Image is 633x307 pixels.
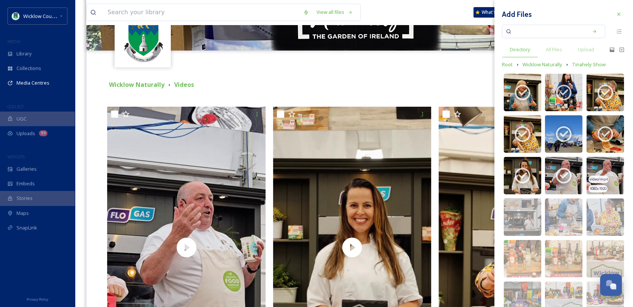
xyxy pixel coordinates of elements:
[7,104,24,109] span: COLLECT
[587,198,624,236] img: a3c27c76-bed1-4076-8f69-f66d8d020496.jpg
[12,12,19,20] img: download%20(9).png
[7,39,21,44] span: MEDIA
[16,79,49,86] span: Media Centres
[16,180,35,187] span: Embeds
[587,74,624,111] img: 0be58562-939a-44c3-8d03-9f83843ee089.jpg
[16,115,27,122] span: UGC
[16,165,37,173] span: Galleries
[39,130,48,136] div: 99
[313,5,357,19] a: View all files
[545,115,582,153] img: 0135ddc6-4b25-4ca6-b3ac-2b8ad7a0d2cd.jpg
[578,46,594,53] span: Upload
[546,46,562,53] span: All Files
[502,9,532,20] h3: Add Files
[504,198,541,236] img: 45a2d7eb-45ea-429c-9714-1d430bde9f25.jpg
[545,157,582,194] img: 8d4dda2e-d5fd-481f-b467-0ba8670d9016.jpg
[587,157,624,194] img: 0b6027c9-2817-4cfd-9e4f-ce5c838561a5.jpg
[504,240,541,277] img: 42f75e18-de77-43d5-a778-dd5ef814ea66.jpg
[590,186,606,191] span: 1080 x 1920
[510,46,530,53] span: Directory
[109,80,164,89] strong: Wicklow Naturally
[7,154,25,159] span: WIDGETS
[587,240,624,277] img: b0e02761-dd8b-4c73-a2da-45dc105cbe7f.jpg
[590,177,608,182] span: video/mp4
[473,7,511,18] a: What's New
[16,195,33,202] span: Stories
[600,274,622,296] button: Open Chat
[504,115,541,153] img: 3a565cde-dd2a-4566-a582-5d33c9f08004.jpg
[16,130,35,137] span: Uploads
[504,74,541,111] img: 95b5c69a-8623-4ce9-94c1-7e2572d16764.jpg
[523,61,562,68] span: Wicklow Naturally
[504,157,541,194] img: 42960573-915c-431c-81aa-10805fd20ca7.jpg
[104,4,299,21] input: Search your library
[16,224,37,231] span: SnapLink
[502,61,513,68] span: Root
[545,198,582,236] img: f62da4cf-72bf-449a-8e99-8a4bfcfd2f77.jpg
[23,12,76,19] span: Wicklow County Council
[27,297,48,302] span: Privacy Policy
[174,80,194,89] strong: Videos
[16,50,31,57] span: Library
[116,12,170,66] img: download%20(9).png
[16,65,41,72] span: Collections
[27,294,48,303] a: Privacy Policy
[545,240,582,277] img: 4962eef0-acfa-49e1-85a6-2b9bfed58561.jpg
[16,210,29,217] span: Maps
[587,115,624,153] img: fc795dbd-89ce-47f5-898c-41fbf3af0882.jpg
[572,61,606,68] span: Tinahely Show
[545,74,582,111] img: 5e1889c8-f209-4af3-af68-5182db33d985.jpg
